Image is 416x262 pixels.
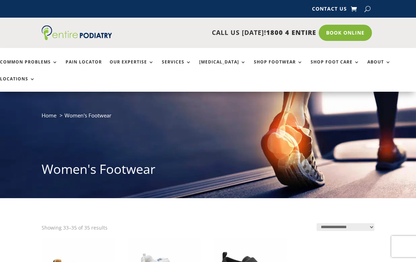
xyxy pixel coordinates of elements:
[42,223,108,232] p: Showing 33–35 of 35 results
[65,112,111,119] span: Women's Footwear
[199,60,246,75] a: [MEDICAL_DATA]
[319,25,372,41] a: Book Online
[110,60,154,75] a: Our Expertise
[162,60,191,75] a: Services
[312,6,347,14] a: Contact Us
[367,60,391,75] a: About
[311,60,360,75] a: Shop Foot Care
[42,112,56,119] a: Home
[115,28,316,37] p: CALL US [DATE]!
[317,223,374,231] select: Shop order
[42,160,374,182] h1: Women's Footwear
[254,60,303,75] a: Shop Footwear
[42,111,374,125] nav: breadcrumb
[42,35,112,42] a: Entire Podiatry
[266,28,316,37] span: 1800 4 ENTIRE
[66,60,102,75] a: Pain Locator
[42,25,112,40] img: logo (1)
